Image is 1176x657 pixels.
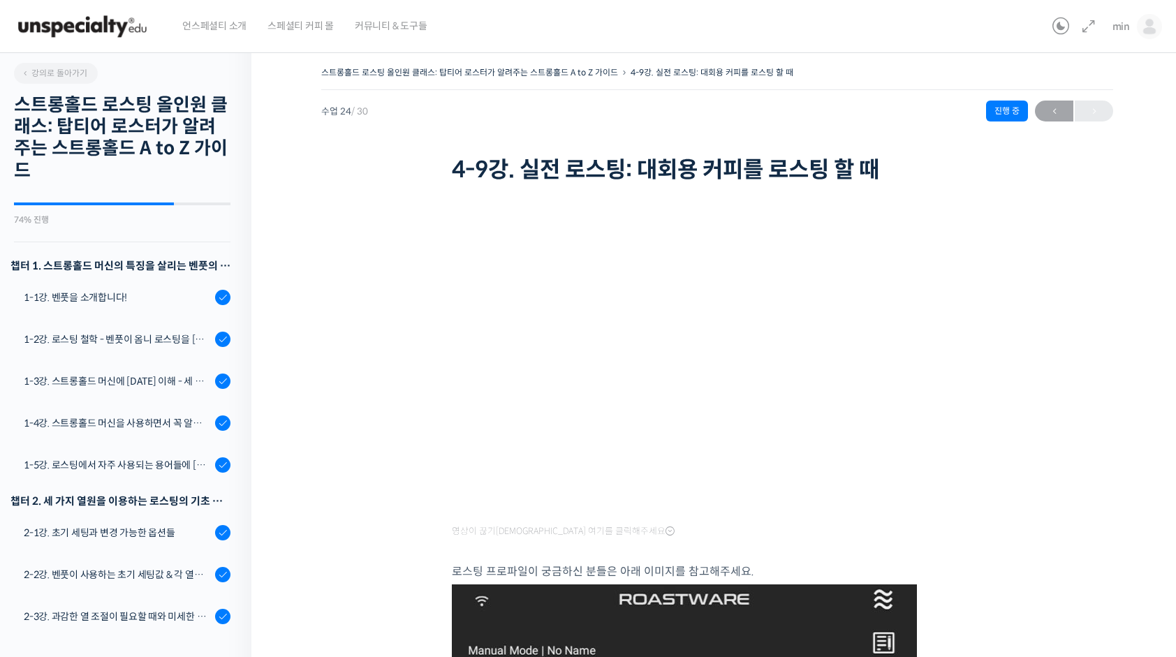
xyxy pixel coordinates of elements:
[631,67,793,77] a: 4-9강. 실전 로스팅: 대회용 커피를 로스팅 할 때
[452,526,675,537] span: 영상이 끊기[DEMOGRAPHIC_DATA] 여기를 클릭해주세요
[321,67,618,77] a: 스트롱홀드 로스팅 올인원 클래스: 탑티어 로스터가 알려주는 스트롱홀드 A to Z 가이드
[1035,102,1073,121] span: ←
[452,156,983,183] h1: 4-9강. 실전 로스팅: 대회용 커피를 로스팅 할 때
[24,290,211,305] div: 1-1강. 벤풋을 소개합니다!
[24,457,211,473] div: 1-5강. 로스팅에서 자주 사용되는 용어들에 [DATE] 이해
[14,63,98,84] a: 강의로 돌아가기
[24,525,211,540] div: 2-1강. 초기 세팅과 변경 가능한 옵션들
[1035,101,1073,121] a: ←이전
[452,562,983,581] p: 로스팅 프로파일이 궁금하신 분들은 아래 이미지를 참고해주세요.
[14,94,230,182] h2: 스트롱홀드 로스팅 올인원 클래스: 탑티어 로스터가 알려주는 스트롱홀드 A to Z 가이드
[321,107,368,116] span: 수업 24
[10,256,230,275] h3: 챕터 1. 스트롱홀드 머신의 특징을 살리는 벤풋의 로스팅 방식
[24,567,211,582] div: 2-2강. 벤풋이 사용하는 초기 세팅값 & 각 열원이 하는 역할
[24,374,211,389] div: 1-3강. 스트롱홀드 머신에 [DATE] 이해 - 세 가지 열원이 만들어내는 변화
[14,216,230,224] div: 74% 진행
[351,105,368,117] span: / 30
[986,101,1028,121] div: 진행 중
[24,332,211,347] div: 1-2강. 로스팅 철학 - 벤풋이 옴니 로스팅을 [DATE] 않는 이유
[24,609,211,624] div: 2-3강. 과감한 열 조절이 필요할 때와 미세한 열 조절이 필요할 때
[24,415,211,431] div: 1-4강. 스트롱홀드 머신을 사용하면서 꼭 알고 있어야 할 유의사항
[1112,20,1130,33] span: min
[21,68,87,78] span: 강의로 돌아가기
[10,492,230,510] div: 챕터 2. 세 가지 열원을 이용하는 로스팅의 기초 설계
